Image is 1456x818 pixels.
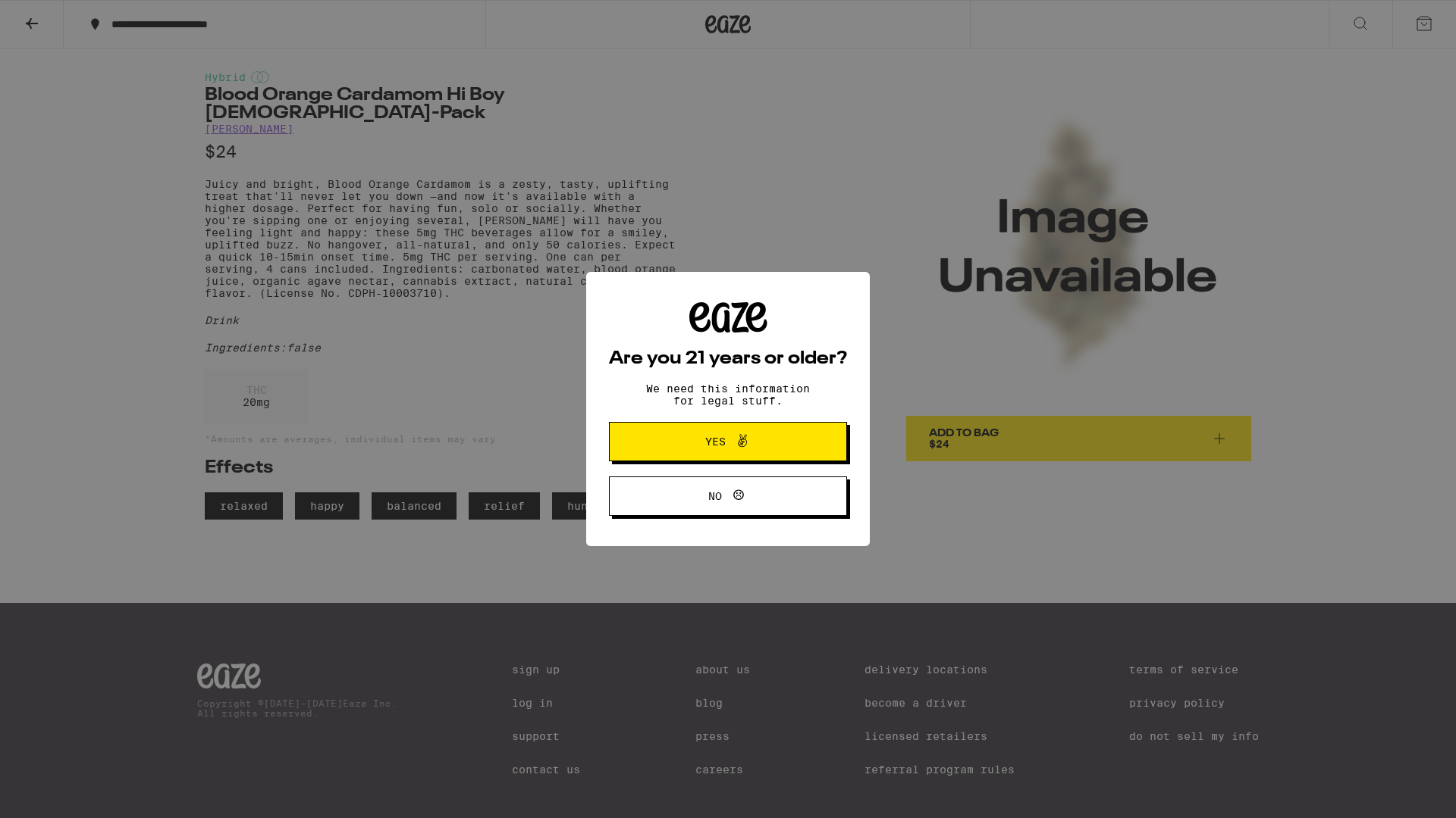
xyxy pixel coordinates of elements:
[609,476,847,516] button: No
[708,491,722,501] span: No
[609,422,847,461] button: Yes
[609,350,847,368] h2: Are you 21 years or older?
[1361,773,1441,810] iframe: Opens a widget where you can find more information
[633,382,823,407] p: We need this information for legal stuff.
[705,436,726,447] span: Yes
